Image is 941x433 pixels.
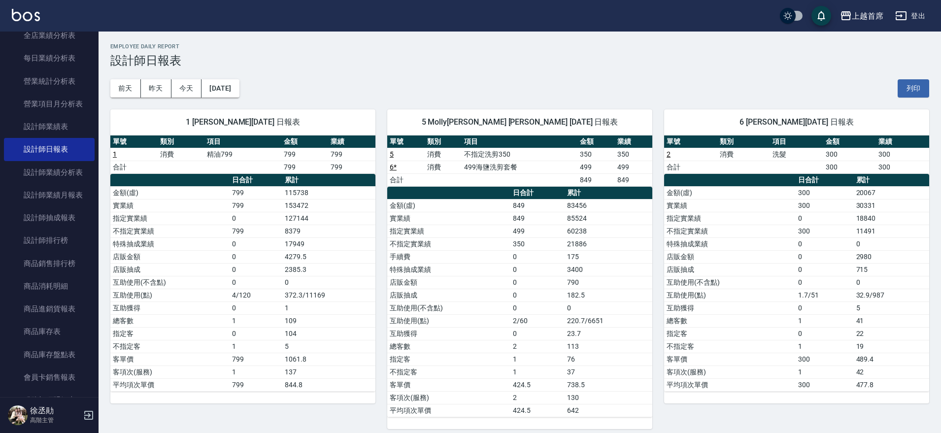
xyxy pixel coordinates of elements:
a: 商品進銷貨報表 [4,298,95,320]
td: 715 [854,263,929,276]
td: 300 [796,199,854,212]
th: 單號 [664,135,717,148]
th: 日合計 [230,174,282,187]
td: 0 [854,237,929,250]
table: a dense table [110,174,375,392]
td: 220.7/6651 [565,314,652,327]
td: 130 [565,391,652,404]
td: 499海鹽洗剪套餐 [462,161,577,173]
td: 0 [510,327,565,340]
td: 總客數 [110,314,230,327]
a: 營業項目月分析表 [4,93,95,115]
td: 499 [615,161,652,173]
td: 4/120 [230,289,282,301]
td: 合計 [110,161,158,173]
td: 0 [230,237,282,250]
td: 消費 [158,148,205,161]
td: 0 [796,263,854,276]
td: 平均項次單價 [387,404,510,417]
td: 85524 [565,212,652,225]
a: 5 [390,150,394,158]
td: 不指定客 [387,366,510,378]
td: 799 [230,353,282,366]
a: 每日業績分析表 [4,47,95,69]
th: 日合計 [796,174,854,187]
td: 洗髮 [770,148,823,161]
td: 37 [565,366,652,378]
th: 類別 [158,135,205,148]
td: 店販金額 [387,276,510,289]
td: 499 [577,161,615,173]
td: 特殊抽成業績 [664,237,796,250]
td: 11491 [854,225,929,237]
td: 0 [510,289,565,301]
a: 服務扣項明細表 [4,389,95,411]
button: 昨天 [141,79,171,98]
td: 合計 [664,161,717,173]
td: 特殊抽成業績 [110,237,230,250]
td: 83456 [565,199,652,212]
td: 1 [230,314,282,327]
td: 總客數 [387,340,510,353]
td: 總客數 [664,314,796,327]
button: 今天 [171,79,202,98]
td: 137 [282,366,375,378]
td: 300 [796,353,854,366]
td: 0 [796,212,854,225]
button: save [811,6,831,26]
td: 20067 [854,186,929,199]
td: 3400 [565,263,652,276]
td: 19 [854,340,929,353]
span: 6 [PERSON_NAME][DATE] 日報表 [676,117,917,127]
td: 指定客 [110,327,230,340]
td: 互助使用(點) [387,314,510,327]
td: 499 [510,225,565,237]
td: 2980 [854,250,929,263]
a: 商品銷售排行榜 [4,252,95,275]
table: a dense table [110,135,375,174]
td: 844.8 [282,378,375,391]
td: 424.5 [510,378,565,391]
td: 平均項次單價 [110,378,230,391]
td: 350 [615,148,652,161]
td: 指定實業績 [387,225,510,237]
td: 21886 [565,237,652,250]
td: 350 [577,148,615,161]
td: 104 [282,327,375,340]
td: 店販金額 [664,250,796,263]
td: 0 [230,327,282,340]
td: 4279.5 [282,250,375,263]
td: 互助獲得 [110,301,230,314]
td: 互助使用(點) [110,289,230,301]
td: 消費 [717,148,771,161]
a: 商品庫存盤點表 [4,343,95,366]
td: 0 [565,301,652,314]
td: 實業績 [664,199,796,212]
td: 手續費 [387,250,510,263]
td: 客單價 [110,353,230,366]
td: 金額(虛) [387,199,510,212]
td: 22 [854,327,929,340]
td: 113 [565,340,652,353]
td: 平均項次單價 [664,378,796,391]
td: 300 [796,378,854,391]
td: 消費 [425,148,462,161]
td: 店販抽成 [387,289,510,301]
td: 不指定實業績 [387,237,510,250]
a: 設計師業績月報表 [4,184,95,206]
td: 客單價 [387,378,510,391]
td: 互助使用(不含點) [110,276,230,289]
td: 799 [328,161,375,173]
td: 489.4 [854,353,929,366]
td: 不指定實業績 [664,225,796,237]
button: [DATE] [202,79,239,98]
td: 60238 [565,225,652,237]
td: 300 [876,161,929,173]
td: 849 [510,212,565,225]
td: 799 [281,148,329,161]
td: 799 [230,199,282,212]
td: 1 [230,340,282,353]
td: 特殊抽成業績 [387,263,510,276]
a: 設計師排行榜 [4,229,95,252]
a: 設計師日報表 [4,138,95,161]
